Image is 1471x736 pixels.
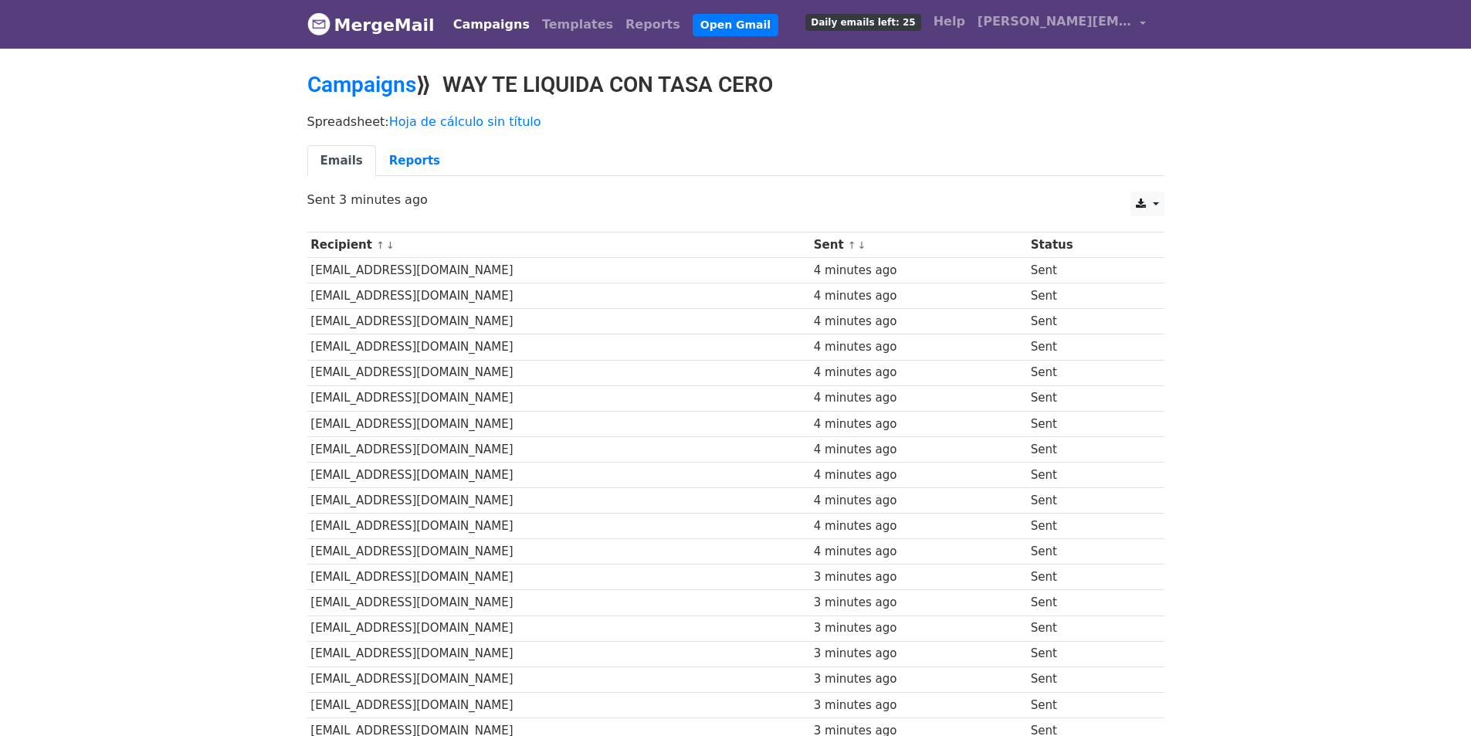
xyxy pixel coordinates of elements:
[307,692,810,717] td: [EMAIL_ADDRESS][DOMAIN_NAME]
[307,488,810,514] td: [EMAIL_ADDRESS][DOMAIN_NAME]
[307,385,810,411] td: [EMAIL_ADDRESS][DOMAIN_NAME]
[814,338,1023,356] div: 4 minutes ago
[814,389,1023,407] div: 4 minutes ago
[307,436,810,462] td: [EMAIL_ADDRESS][DOMAIN_NAME]
[978,12,1132,31] span: [PERSON_NAME][EMAIL_ADDRESS][DOMAIN_NAME]
[814,466,1023,484] div: 4 minutes ago
[1027,283,1146,309] td: Sent
[386,239,395,251] a: ↓
[307,258,810,283] td: [EMAIL_ADDRESS][DOMAIN_NAME]
[848,239,856,251] a: ↑
[1027,360,1146,385] td: Sent
[376,239,385,251] a: ↑
[814,619,1023,637] div: 3 minutes ago
[307,360,810,385] td: [EMAIL_ADDRESS][DOMAIN_NAME]
[307,616,810,641] td: [EMAIL_ADDRESS][DOMAIN_NAME]
[814,645,1023,663] div: 3 minutes ago
[1027,565,1146,590] td: Sent
[307,334,810,360] td: [EMAIL_ADDRESS][DOMAIN_NAME]
[307,590,810,616] td: [EMAIL_ADDRESS][DOMAIN_NAME]
[1027,641,1146,666] td: Sent
[814,287,1023,305] div: 4 minutes ago
[307,641,810,666] td: [EMAIL_ADDRESS][DOMAIN_NAME]
[814,568,1023,586] div: 3 minutes ago
[307,72,1164,98] h2: ⟫ WAY TE LIQUIDA CON TASA CERO
[814,543,1023,561] div: 4 minutes ago
[447,9,536,40] a: Campaigns
[307,8,435,41] a: MergeMail
[814,415,1023,433] div: 4 minutes ago
[805,14,920,31] span: Daily emails left: 25
[307,539,810,565] td: [EMAIL_ADDRESS][DOMAIN_NAME]
[389,114,541,129] a: Hoja de cálculo sin título
[1027,258,1146,283] td: Sent
[1027,666,1146,692] td: Sent
[814,517,1023,535] div: 4 minutes ago
[814,364,1023,382] div: 4 minutes ago
[1027,514,1146,539] td: Sent
[536,9,619,40] a: Templates
[307,283,810,309] td: [EMAIL_ADDRESS][DOMAIN_NAME]
[1027,616,1146,641] td: Sent
[307,514,810,539] td: [EMAIL_ADDRESS][DOMAIN_NAME]
[1027,462,1146,487] td: Sent
[971,6,1152,42] a: [PERSON_NAME][EMAIL_ADDRESS][DOMAIN_NAME]
[814,262,1023,280] div: 4 minutes ago
[814,697,1023,714] div: 3 minutes ago
[307,12,330,36] img: MergeMail logo
[307,145,376,177] a: Emails
[376,145,453,177] a: Reports
[1027,309,1146,334] td: Sent
[814,313,1023,331] div: 4 minutes ago
[1027,232,1146,258] th: Status
[307,192,1164,208] p: Sent 3 minutes ago
[307,411,810,436] td: [EMAIL_ADDRESS][DOMAIN_NAME]
[1027,385,1146,411] td: Sent
[307,309,810,334] td: [EMAIL_ADDRESS][DOMAIN_NAME]
[307,72,416,97] a: Campaigns
[307,462,810,487] td: [EMAIL_ADDRESS][DOMAIN_NAME]
[814,594,1023,612] div: 3 minutes ago
[1027,334,1146,360] td: Sent
[927,6,971,37] a: Help
[1027,539,1146,565] td: Sent
[814,492,1023,510] div: 4 minutes ago
[307,565,810,590] td: [EMAIL_ADDRESS][DOMAIN_NAME]
[814,441,1023,459] div: 4 minutes ago
[1027,488,1146,514] td: Sent
[307,666,810,692] td: [EMAIL_ADDRESS][DOMAIN_NAME]
[858,239,866,251] a: ↓
[1027,692,1146,717] td: Sent
[810,232,1027,258] th: Sent
[1027,436,1146,462] td: Sent
[799,6,927,37] a: Daily emails left: 25
[1027,590,1146,616] td: Sent
[1027,411,1146,436] td: Sent
[307,232,810,258] th: Recipient
[619,9,686,40] a: Reports
[307,114,1164,130] p: Spreadsheet:
[814,670,1023,688] div: 3 minutes ago
[693,14,778,36] a: Open Gmail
